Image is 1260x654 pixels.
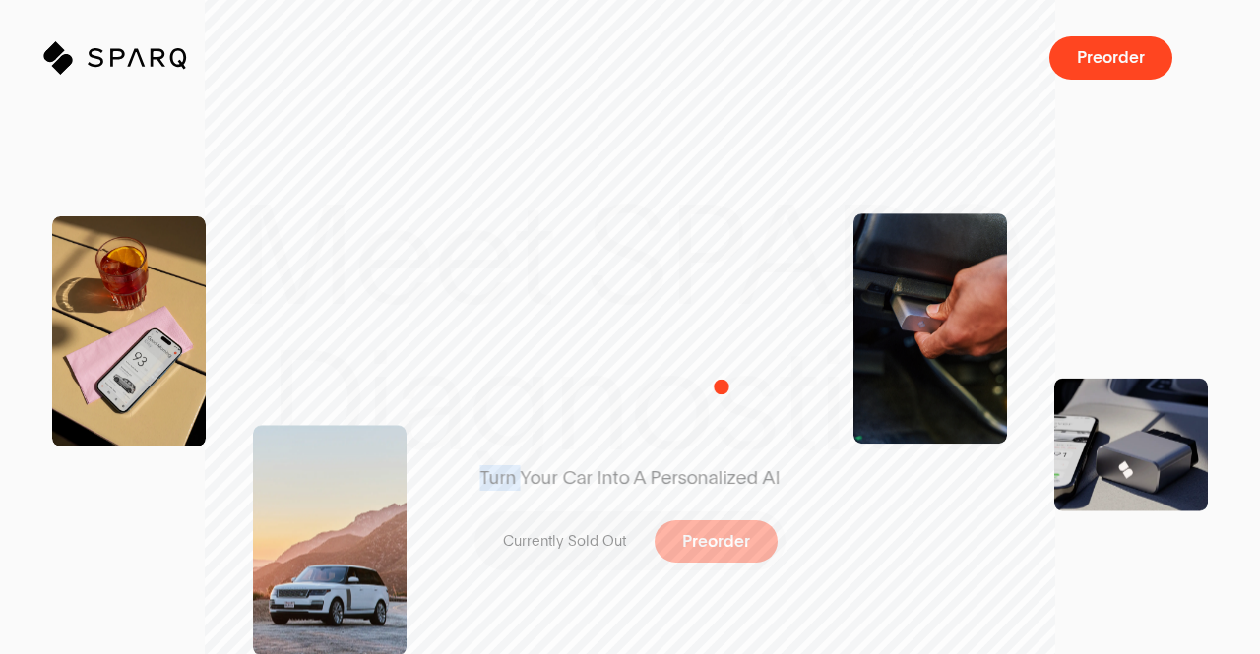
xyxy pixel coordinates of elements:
img: Product Shot of a SPARQ Diagnostics Device [1054,379,1208,511]
p: Currently Sold Out [503,531,626,551]
img: SPARQ app open in an iPhone on the Table [52,216,206,446]
button: Preorder [655,520,779,563]
span: Preorder [682,533,750,550]
button: Preorder a SPARQ Diagnostics Device [1049,36,1173,79]
span: Preorder [1077,49,1145,66]
span: Turn Your Car Into A Personalized AI [449,465,812,491]
img: SPARQ Diagnostics being inserting into an OBD Port [853,213,1007,444]
span: Turn Your Car Into A Personalized AI [480,465,781,491]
